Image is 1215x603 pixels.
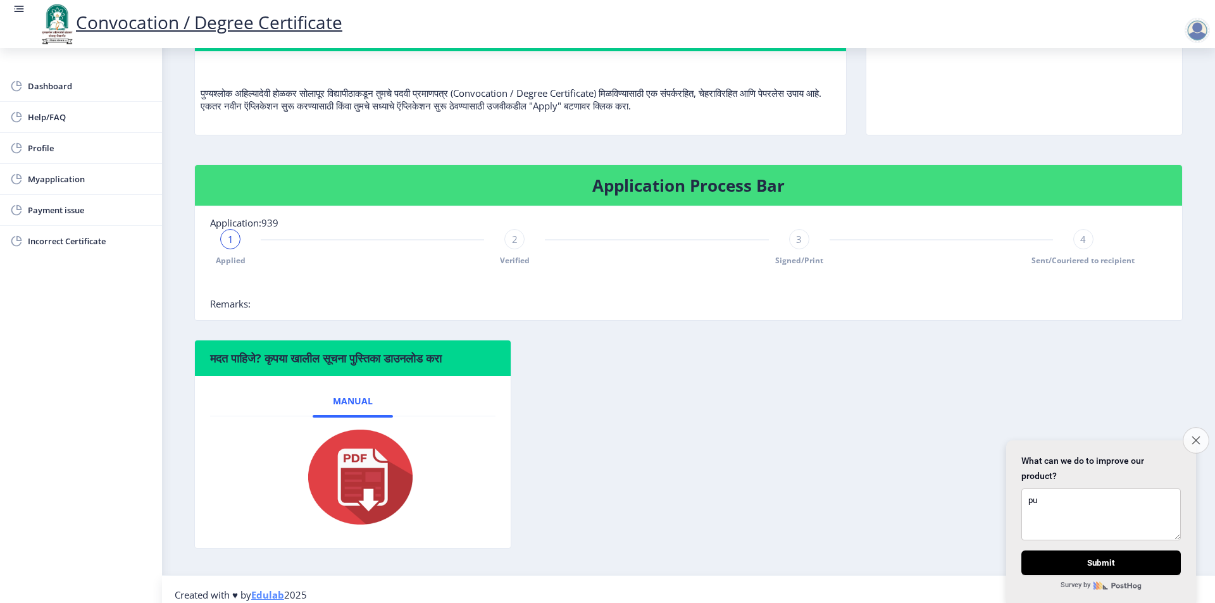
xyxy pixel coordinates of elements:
[1031,255,1135,266] span: Sent/Couriered to recipient
[201,61,840,112] p: पुण्यश्लोक अहिल्यादेवी होळकर सोलापूर विद्यापीठाकडून तुमचे पदवी प्रमाणपत्र (Convocation / Degree C...
[175,588,307,601] span: Created with ♥ by 2025
[210,175,1167,196] h4: Application Process Bar
[28,171,152,187] span: Myapplication
[28,109,152,125] span: Help/FAQ
[796,233,802,246] span: 3
[775,255,823,266] span: Signed/Print
[210,297,251,310] span: Remarks:
[210,216,278,229] span: Application:939
[216,255,246,266] span: Applied
[210,351,495,366] h6: मदत पाहिजे? कृपया खालील सूचना पुस्तिका डाउनलोड करा
[251,588,284,601] a: Edulab
[512,233,518,246] span: 2
[38,3,76,46] img: logo
[28,78,152,94] span: Dashboard
[28,140,152,156] span: Profile
[289,426,416,528] img: pdf.png
[333,396,373,406] span: Manual
[1080,233,1086,246] span: 4
[38,10,342,34] a: Convocation / Degree Certificate
[28,202,152,218] span: Payment issue
[28,233,152,249] span: Incorrect Certificate
[228,233,234,246] span: 1
[313,386,393,416] a: Manual
[500,255,530,266] span: Verified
